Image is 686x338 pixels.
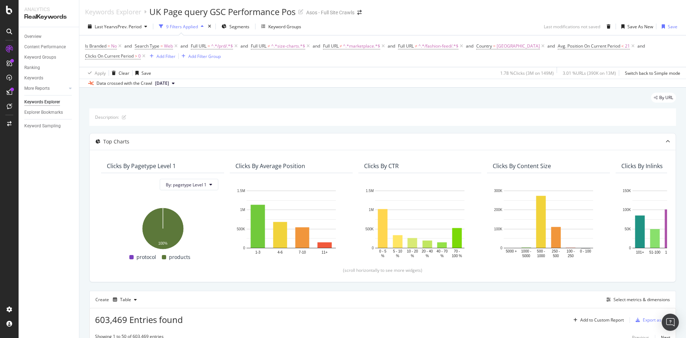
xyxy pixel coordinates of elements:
[618,21,653,32] button: Save As New
[158,241,168,245] text: 100%
[547,43,555,49] div: and
[621,162,663,170] div: Clicks By Inlinks
[120,298,131,302] div: Table
[133,67,151,79] button: Save
[141,70,151,76] div: Save
[24,6,73,13] div: Analytics
[313,43,320,49] div: and
[85,8,141,16] a: Keywords Explorer
[108,43,110,49] span: =
[24,43,74,51] a: Content Performance
[271,41,305,51] span: ^.*size-charts.*$
[135,43,159,49] span: Search Type
[24,13,73,21] div: RealKeywords
[407,249,418,253] text: 10 - 20
[24,64,40,72] div: Ranking
[396,254,399,258] text: %
[411,254,414,258] text: %
[111,41,117,51] span: No
[103,138,129,145] div: Top Charts
[364,187,476,259] svg: A chart.
[166,24,198,30] div: 9 Filters Applied
[621,43,624,49] span: <
[24,122,61,130] div: Keyword Sampling
[381,254,384,258] text: %
[135,53,137,59] span: >
[500,70,554,76] div: 1.78 % Clicks ( 3M on 149M )
[366,227,374,231] text: 500K
[422,249,433,253] text: 20 - 40
[24,74,43,82] div: Keywords
[500,246,502,250] text: 0
[124,43,132,49] div: and
[558,43,620,49] span: Avg. Position On Current Period
[235,162,305,170] div: Clicks By Average Position
[119,70,129,76] div: Clear
[357,10,362,15] div: arrow-right-arrow-left
[85,43,106,49] span: Is Branded
[24,74,74,82] a: Keywords
[156,21,207,32] button: 9 Filters Applied
[24,33,74,40] a: Overview
[24,109,74,116] a: Explorer Bookmarks
[323,43,339,49] span: Full URL
[372,246,374,250] text: 0
[521,249,531,253] text: 1000 -
[369,208,374,212] text: 1M
[85,21,150,32] button: Last YearvsPrev. Period
[147,52,175,60] button: Add Filter
[96,80,152,87] div: Data crossed with the Crawl
[398,43,414,49] span: Full URL
[544,24,600,30] div: Last modifications not saved
[180,43,188,49] div: and
[633,314,670,326] button: Export as CSV
[24,33,41,40] div: Overview
[164,41,173,51] span: Web
[107,162,176,170] div: Clicks By pagetype Level 1
[299,250,306,254] text: 7-10
[415,43,417,49] span: ≠
[95,24,113,30] span: Last Year
[85,53,134,59] span: Clicks On Current Period
[268,24,301,30] div: Keyword Groups
[98,267,667,273] div: (scroll horizontally to see more widgets)
[268,43,270,49] span: ≠
[494,208,503,212] text: 200K
[568,254,574,258] text: 250
[235,187,347,259] div: A chart.
[95,294,140,305] div: Create
[494,189,503,193] text: 300K
[255,250,260,254] text: 1-3
[166,182,207,188] span: By: pagetype Level 1
[107,204,218,250] svg: A chart.
[493,43,496,49] span: =
[552,249,560,253] text: 250 -
[160,43,163,49] span: =
[466,43,473,49] div: and
[668,24,677,30] div: Save
[563,70,616,76] div: 3.01 % URLs ( 390K on 13M )
[366,189,374,193] text: 1.5M
[229,24,249,30] span: Segments
[343,41,380,51] span: ^.*marketplace.*$
[155,80,169,87] span: 2025 Sep. 16th
[364,162,399,170] div: Clicks By CTR
[258,21,304,32] button: Keyword Groups
[625,70,680,76] div: Switch back to Simple mode
[278,250,283,254] text: 4-6
[393,249,402,253] text: 5 - 10
[506,249,517,253] text: 5000 +
[24,85,50,92] div: More Reports
[211,41,233,51] span: ^.*/prd/.*$
[649,250,661,254] text: 51-100
[240,43,248,49] button: and
[95,70,106,76] div: Apply
[237,189,245,193] text: 1.5M
[537,254,545,258] text: 1000
[24,98,74,106] a: Keywords Explorer
[567,249,575,253] text: 100 -
[625,41,630,51] span: 21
